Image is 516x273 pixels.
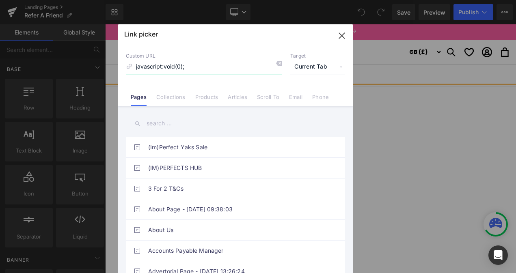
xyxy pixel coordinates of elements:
a: 3 For 2 T&Cs [148,178,327,199]
span: Community [85,49,123,55]
a: Phone [312,94,329,106]
summary: Community [80,44,134,60]
a: Collections [156,94,185,106]
a: (IM)PERFECTS HUB [148,158,327,178]
summary: Sustainability [134,44,199,60]
span: Sustainability [138,49,188,55]
span: Stores [45,49,69,55]
a: Scroll To [257,94,279,106]
img: lucy and yak logo [30,20,47,37]
a: Email [289,94,302,106]
a: Pages [131,94,147,106]
a: About Us [148,220,327,240]
a: Outlet [199,44,233,60]
summary: Stores [41,44,80,60]
summary: Shop [8,44,41,60]
input: search ... [126,114,345,133]
a: Products [195,94,218,106]
summary: Search [337,19,355,37]
img: lucy and yak logo [108,21,127,36]
a: Accounts Payable Manager [148,241,327,261]
a: Articles [228,94,247,106]
div: Open Intercom Messenger [488,245,508,265]
span: Outlet [203,49,228,55]
span: Shop [13,49,30,55]
a: About Page - [DATE] 09:38:03 [148,199,327,219]
a: (Im)Perfect Yaks Sale [148,137,327,157]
